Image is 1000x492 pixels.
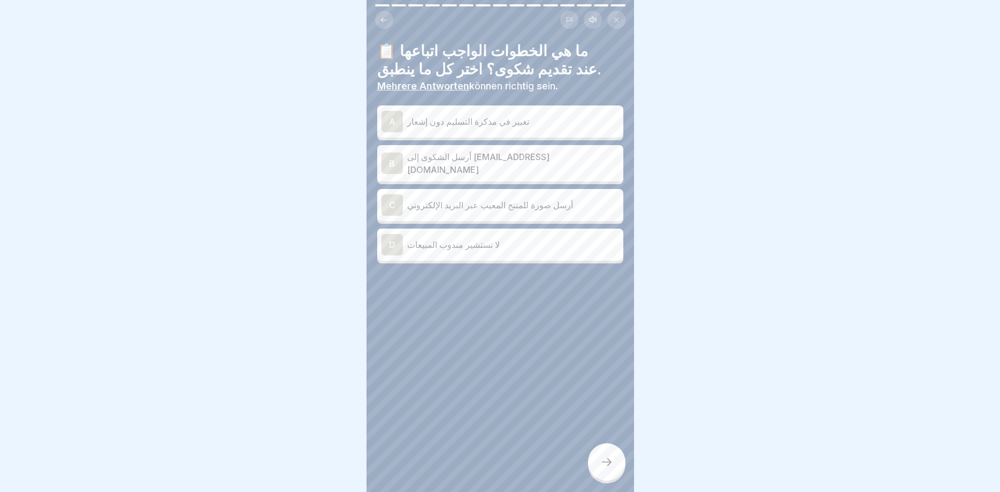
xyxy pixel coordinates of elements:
p: تغيير في مذكرة التسليم دون إشعار [407,115,619,128]
p: können richtig sein. [377,80,623,92]
div: B [381,153,403,174]
p: أرسل الشكوى إلى [EMAIL_ADDRESS][DOMAIN_NAME] [407,150,619,176]
p: أرسل صورة للمنتج المعيب عبر البريد الإلكتروني [407,199,619,211]
div: A [381,111,403,132]
h4: 📋 ما هي الخطوات الواجب اتباعها عند تقديم شكوى؟ اختر كل ما ينطبق. [377,42,623,78]
b: Mehrere Antworten [377,80,469,92]
p: لا تستشير مندوب المبيعات [407,238,619,251]
div: D [381,234,403,255]
div: C [381,194,403,216]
